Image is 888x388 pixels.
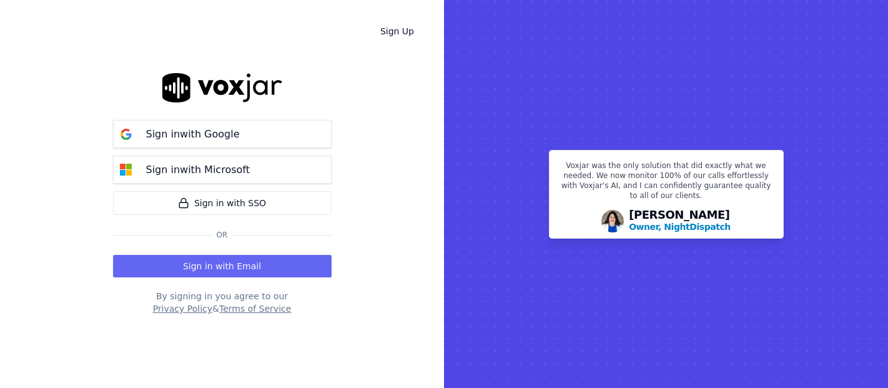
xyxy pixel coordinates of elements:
[153,302,212,315] button: Privacy Policy
[113,156,332,184] button: Sign inwith Microsoft
[370,20,424,42] a: Sign Up
[557,161,776,206] p: Voxjar was the only solution that did exactly what we needed. We now monitor 100% of our calls ef...
[146,162,250,177] p: Sign in with Microsoft
[114,157,139,182] img: microsoft Sign in button
[113,120,332,148] button: Sign inwith Google
[219,302,291,315] button: Terms of Service
[113,290,332,315] div: By signing in you agree to our &
[113,191,332,215] a: Sign in with SSO
[114,122,139,147] img: google Sign in button
[629,221,731,233] p: Owner, NightDispatch
[629,209,731,233] div: [PERSON_NAME]
[146,127,240,142] p: Sign in with Google
[162,73,282,102] img: logo
[212,230,233,240] span: Or
[113,255,332,277] button: Sign in with Email
[601,210,624,232] img: Avatar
